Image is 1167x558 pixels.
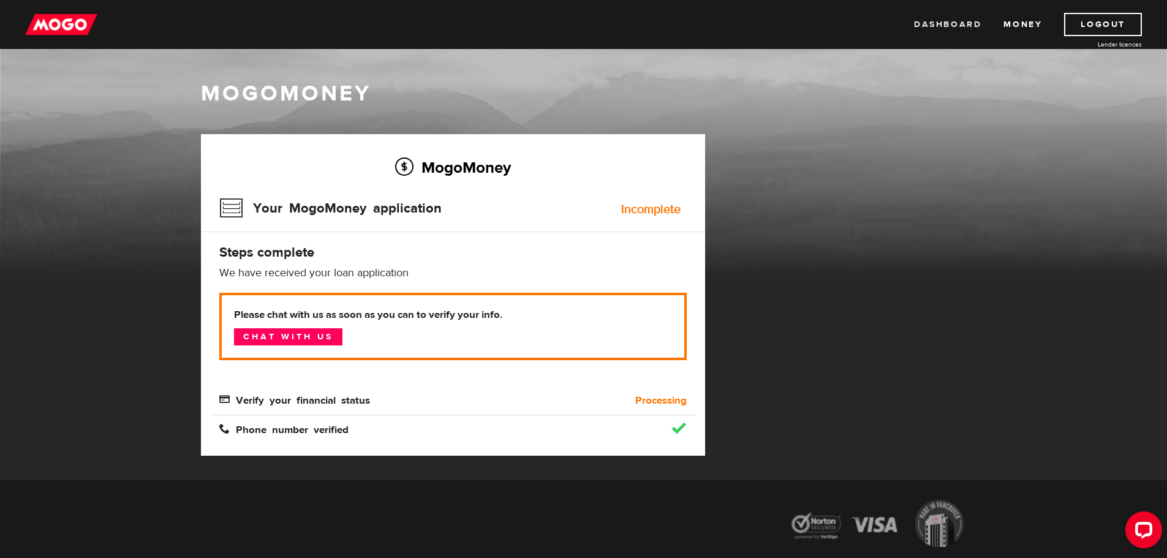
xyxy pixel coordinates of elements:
[1064,13,1142,36] a: Logout
[25,13,97,36] img: mogo_logo-11ee424be714fa7cbb0f0f49df9e16ec.png
[219,244,687,261] h4: Steps complete
[219,192,442,224] h3: Your MogoMoney application
[234,307,672,322] b: Please chat with us as soon as you can to verify your info.
[621,203,681,216] div: Incomplete
[1003,13,1042,36] a: Money
[219,266,687,281] p: We have received your loan application
[1050,40,1142,49] a: Lender licences
[201,81,967,107] h1: MogoMoney
[1116,507,1167,558] iframe: LiveChat chat widget
[219,154,687,180] h2: MogoMoney
[219,423,349,434] span: Phone number verified
[219,394,370,404] span: Verify your financial status
[914,13,981,36] a: Dashboard
[635,393,687,408] b: Processing
[234,328,342,345] a: Chat with us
